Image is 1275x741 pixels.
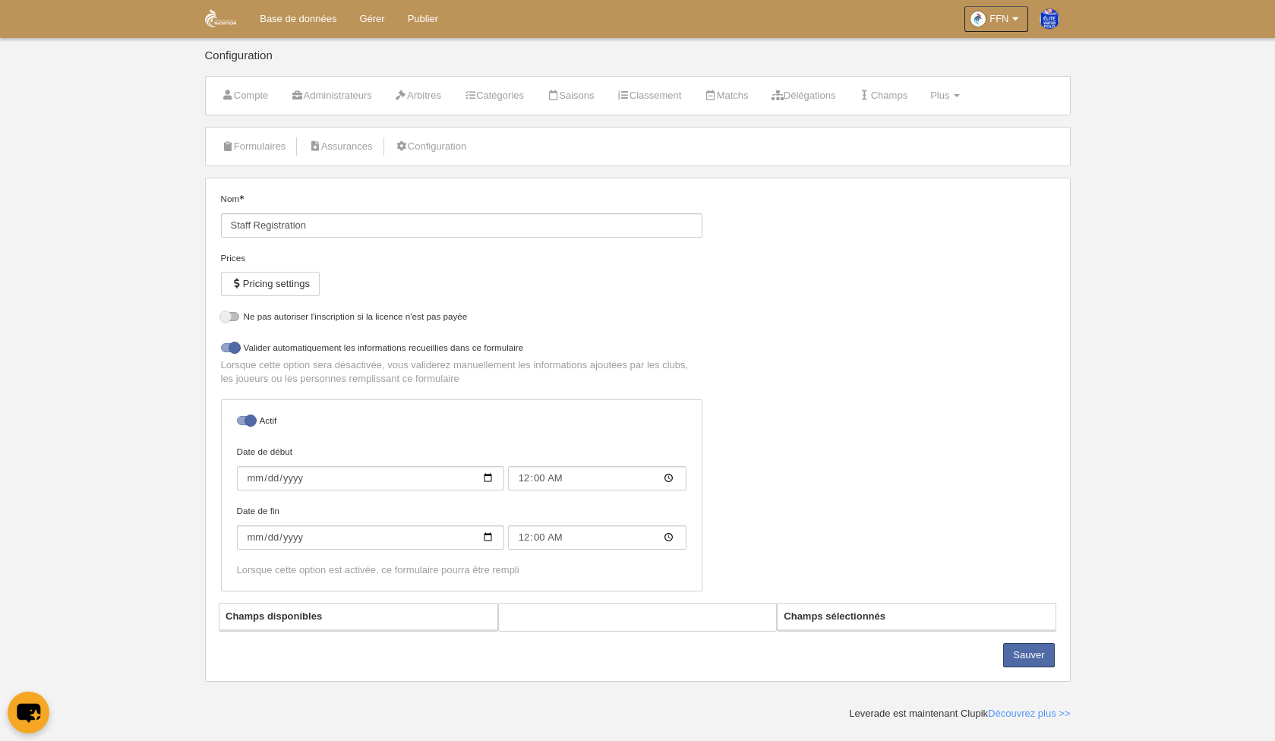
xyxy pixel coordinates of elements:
img: OaDPB3zQPxTf.30x30.jpg [970,11,986,27]
th: Champs disponibles [219,604,497,630]
a: FFN [964,6,1027,32]
a: Délégations [763,84,844,107]
a: Arbitres [387,84,450,107]
label: Actif [237,414,686,431]
a: Configuration [387,135,475,158]
a: Découvrez plus >> [988,708,1070,719]
a: Classement [609,84,690,107]
a: Saisons [538,84,603,107]
p: Lorsque cette option sera désactivée, vous validerez manuellement les informations ajoutées par l... [221,358,702,386]
button: Sauver [1003,643,1054,667]
img: PaswSEHnFMei.30x30.jpg [1040,9,1059,29]
label: Date de début [237,445,686,490]
label: Ne pas autoriser l'inscription si la licence n'est pas payée [221,310,702,327]
a: Assurances [300,135,380,158]
span: FFN [989,11,1008,27]
th: Champs sélectionnés [778,604,1056,630]
div: Lorsque cette option est activée, ce formulaire pourra être rempli [237,563,686,577]
button: chat-button [8,692,49,733]
a: Catégories [456,84,532,107]
a: Formulaires [213,135,295,158]
div: Leverade est maintenant Clupik [849,707,1070,721]
a: Champs [850,84,916,107]
input: Date de fin [508,525,686,550]
a: Plus [922,84,968,107]
label: Nom [221,192,702,238]
label: Valider automatiquement les informations recueillies dans ce formulaire [221,341,702,358]
label: Date de fin [237,504,686,550]
input: Nom [221,213,702,238]
input: Date de début [237,466,504,490]
input: Date de fin [237,525,504,550]
button: Pricing settings [221,272,320,296]
span: Plus [930,90,949,101]
a: Matchs [696,84,756,107]
a: Administrateurs [282,84,380,107]
div: Configuration [205,49,1071,76]
i: Obligatoire [239,195,244,200]
div: Prices [221,251,702,265]
a: Compte [213,84,277,107]
img: FFN [205,9,236,27]
input: Date de début [508,466,686,490]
